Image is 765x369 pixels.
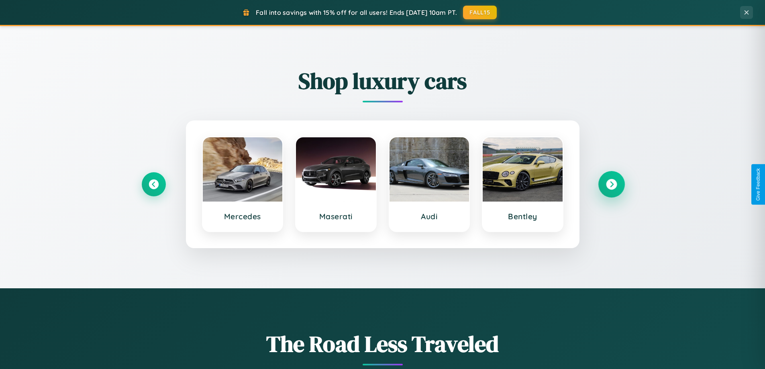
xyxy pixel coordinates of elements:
[398,212,461,221] h3: Audi
[256,8,457,16] span: Fall into savings with 15% off for all users! Ends [DATE] 10am PT.
[304,212,368,221] h3: Maserati
[491,212,555,221] h3: Bentley
[463,6,497,19] button: FALL15
[755,168,761,201] div: Give Feedback
[142,65,624,96] h2: Shop luxury cars
[142,328,624,359] h1: The Road Less Traveled
[211,212,275,221] h3: Mercedes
